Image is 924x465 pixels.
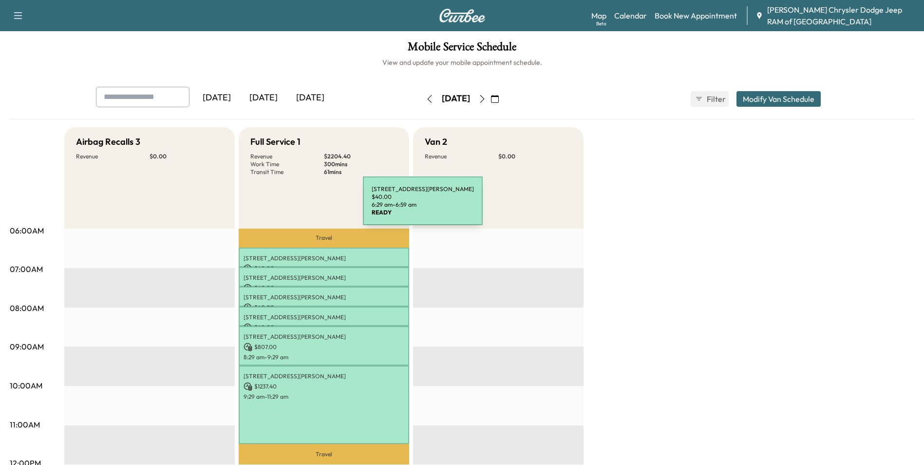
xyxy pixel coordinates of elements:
[244,372,404,380] p: [STREET_ADDRESS][PERSON_NAME]
[244,323,404,332] p: $ 40.00
[372,201,474,209] p: 6:29 am - 6:59 am
[439,9,486,22] img: Curbee Logo
[324,168,397,176] p: 61 mins
[442,93,470,105] div: [DATE]
[372,193,474,201] p: $ 40.00
[250,168,324,176] p: Transit Time
[244,382,404,391] p: $ 1237.40
[10,380,42,391] p: 10:00AM
[707,93,724,105] span: Filter
[324,153,397,160] p: $ 2204.40
[10,263,43,275] p: 07:00AM
[244,274,404,282] p: [STREET_ADDRESS][PERSON_NAME]
[244,393,404,401] p: 9:29 am - 11:29 am
[372,209,392,216] b: READY
[240,87,287,109] div: [DATE]
[244,313,404,321] p: [STREET_ADDRESS][PERSON_NAME]
[736,91,821,107] button: Modify Van Schedule
[193,87,240,109] div: [DATE]
[10,341,44,352] p: 09:00AM
[10,225,44,236] p: 06:00AM
[244,284,404,292] p: $ 40.00
[244,254,404,262] p: [STREET_ADDRESS][PERSON_NAME]
[591,10,606,21] a: MapBeta
[10,419,40,430] p: 11:00AM
[596,20,606,27] div: Beta
[10,41,914,58] h1: Mobile Service Schedule
[287,87,334,109] div: [DATE]
[244,264,404,273] p: $ 40.00
[372,185,474,193] p: [STREET_ADDRESS][PERSON_NAME]
[10,58,914,67] h6: View and update your mobile appointment schedule.
[244,353,404,361] p: 8:29 am - 9:29 am
[498,153,572,160] p: $ 0.00
[324,160,397,168] p: 300 mins
[150,153,223,160] p: $ 0.00
[244,343,404,351] p: $ 807.00
[655,10,737,21] a: Book New Appointment
[239,444,409,465] p: Travel
[244,333,404,341] p: [STREET_ADDRESS][PERSON_NAME]
[76,153,150,160] p: Revenue
[691,91,729,107] button: Filter
[250,160,324,168] p: Work Time
[767,4,916,27] span: [PERSON_NAME] Chrysler Dodge Jeep RAM of [GEOGRAPHIC_DATA]
[614,10,647,21] a: Calendar
[76,135,140,149] h5: Airbag Recalls 3
[10,302,44,314] p: 08:00AM
[239,229,409,248] p: Travel
[250,153,324,160] p: Revenue
[425,135,447,149] h5: Van 2
[244,303,404,312] p: $ 40.00
[250,135,301,149] h5: Full Service 1
[425,153,498,160] p: Revenue
[244,293,404,301] p: [STREET_ADDRESS][PERSON_NAME]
